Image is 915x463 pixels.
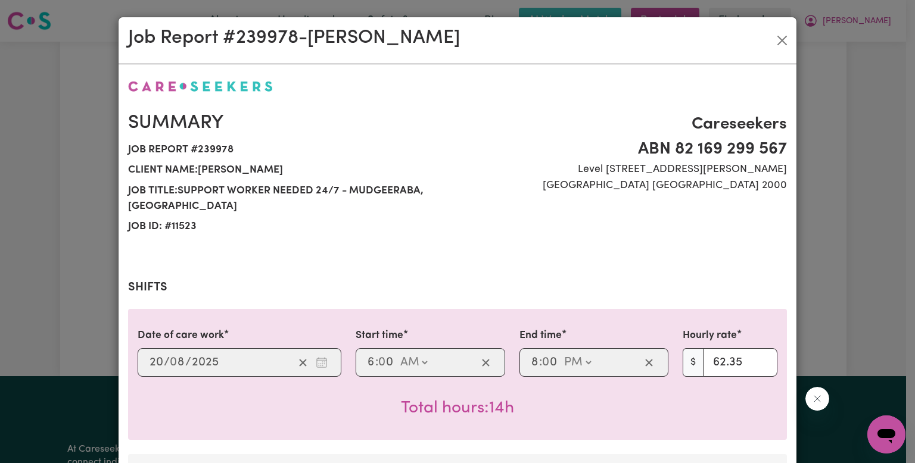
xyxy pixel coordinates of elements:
span: : [539,356,542,369]
span: $ [683,348,704,377]
button: Clear date [294,353,312,371]
img: Careseekers logo [128,81,273,92]
label: Date of care work [138,328,224,343]
input: ---- [191,353,219,371]
input: -- [367,353,375,371]
span: Job ID: # 11523 [128,217,450,237]
label: Start time [356,328,403,343]
span: [GEOGRAPHIC_DATA] [GEOGRAPHIC_DATA] 2000 [465,178,787,193]
span: : [375,356,378,369]
span: Job report # 239978 [128,140,450,160]
span: 0 [378,356,385,368]
input: -- [543,353,558,371]
h2: Shifts [128,280,787,295]
span: / [185,356,191,369]
input: -- [379,353,394,371]
span: Level [STREET_ADDRESS][PERSON_NAME] [465,162,787,177]
span: / [164,356,170,369]
span: Careseekers [465,112,787,137]
span: Job title: Support Worker Needed 24/7 - MUDGEERABA, [GEOGRAPHIC_DATA] [128,181,450,217]
span: 0 [542,356,549,368]
button: Close [773,31,792,50]
span: Need any help? [7,8,72,18]
span: 0 [170,356,177,368]
input: -- [531,353,539,371]
h2: Summary [128,112,450,134]
span: Total hours worked: 14 hours [401,400,514,417]
label: Hourly rate [683,328,737,343]
iframe: Button to launch messaging window [867,415,905,453]
button: Enter the date of care work [312,353,331,371]
h2: Job Report # 239978 - [PERSON_NAME] [128,27,460,49]
span: Client name: [PERSON_NAME] [128,160,450,180]
input: -- [149,353,164,371]
input: -- [170,353,185,371]
span: ABN 82 169 299 567 [465,137,787,162]
label: End time [519,328,562,343]
iframe: Close message [805,387,829,411]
